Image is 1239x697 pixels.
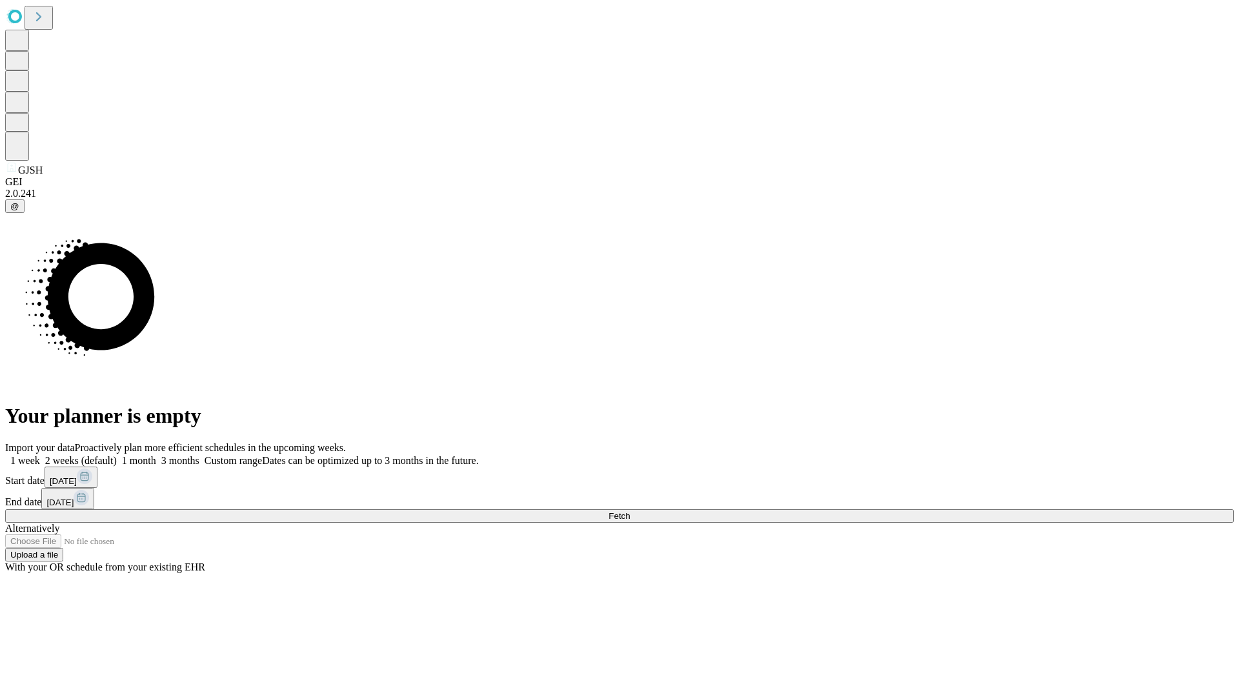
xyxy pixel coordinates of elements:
button: Fetch [5,509,1234,523]
span: Import your data [5,442,75,453]
span: Fetch [609,511,630,521]
span: Alternatively [5,523,59,534]
div: Start date [5,467,1234,488]
div: 2.0.241 [5,188,1234,199]
div: End date [5,488,1234,509]
span: With your OR schedule from your existing EHR [5,561,205,572]
span: 1 week [10,455,40,466]
button: @ [5,199,25,213]
span: Dates can be optimized up to 3 months in the future. [262,455,478,466]
span: Proactively plan more efficient schedules in the upcoming weeks. [75,442,346,453]
span: @ [10,201,19,211]
h1: Your planner is empty [5,404,1234,428]
button: [DATE] [45,467,97,488]
span: 2 weeks (default) [45,455,117,466]
span: [DATE] [50,476,77,486]
span: Custom range [205,455,262,466]
button: Upload a file [5,548,63,561]
span: 3 months [161,455,199,466]
div: GEI [5,176,1234,188]
span: 1 month [122,455,156,466]
span: [DATE] [46,498,74,507]
span: GJSH [18,165,43,176]
button: [DATE] [41,488,94,509]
